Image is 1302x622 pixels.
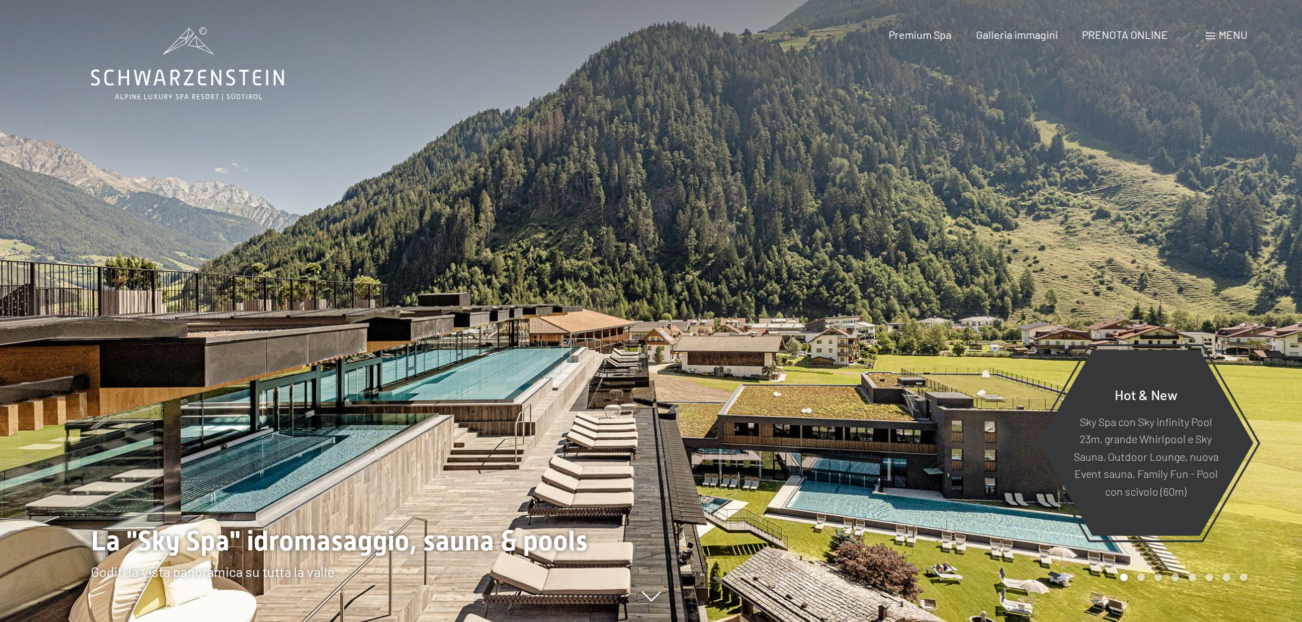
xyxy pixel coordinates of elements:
span: Hot & New [1115,386,1178,402]
div: Carousel Pagination [1115,574,1247,581]
a: Premium Spa [889,28,951,41]
a: Hot & New Sky Spa con Sky infinity Pool 23m, grande Whirlpool e Sky Sauna, Outdoor Lounge, nuova ... [1037,349,1254,537]
div: Carousel Page 8 [1240,574,1247,581]
div: Carousel Page 3 [1154,574,1162,581]
div: Carousel Page 7 [1223,574,1230,581]
a: PRENOTA ONLINE [1082,28,1168,41]
p: Sky Spa con Sky infinity Pool 23m, grande Whirlpool e Sky Sauna, Outdoor Lounge, nuova Event saun... [1072,412,1220,500]
span: Menu [1219,28,1247,41]
a: Galleria immagini [976,28,1058,41]
div: Carousel Page 6 [1206,574,1213,581]
div: Carousel Page 1 (Current Slide) [1120,574,1128,581]
div: Carousel Page 2 [1137,574,1145,581]
div: Carousel Page 4 [1171,574,1179,581]
div: Carousel Page 5 [1189,574,1196,581]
